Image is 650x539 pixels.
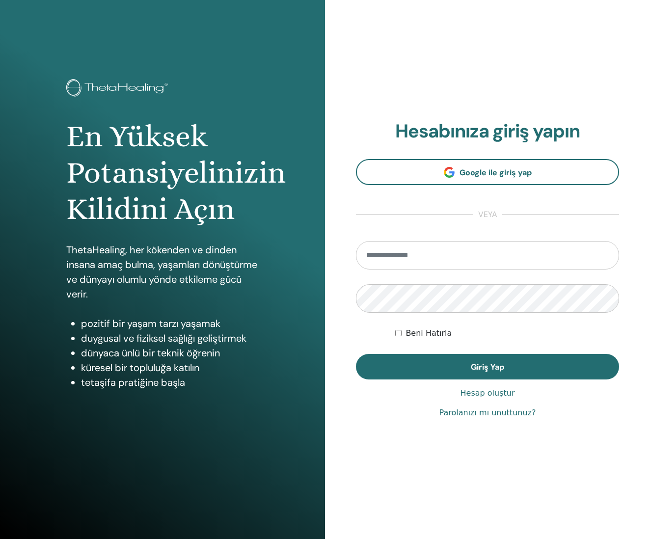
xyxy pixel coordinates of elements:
button: Giriş Yap [356,354,619,379]
li: duygusal ve fiziksel sağlığı geliştirmek [81,331,258,346]
span: Google ile giriş yap [460,167,532,178]
p: ThetaHealing, her kökenden ve dinden insana amaç bulma, yaşamları dönüştürme ve dünyayı olumlu yö... [66,243,258,301]
li: küresel bir topluluğa katılın [81,360,258,375]
li: pozitif bir yaşam tarzı yaşamak [81,316,258,331]
a: Parolanızı mı unuttunuz? [439,407,536,419]
div: Keep me authenticated indefinitely or until I manually logout [395,327,619,339]
h2: Hesabınıza giriş yapın [356,120,619,143]
a: Hesap oluştur [460,387,515,399]
label: Beni Hatırla [406,327,452,339]
h1: En Yüksek Potansiyelinizin Kilidini Açın [66,118,258,228]
li: dünyaca ünlü bir teknik öğrenin [81,346,258,360]
a: Google ile giriş yap [356,159,619,185]
li: tetaşifa pratiğine başla [81,375,258,390]
span: veya [473,209,502,220]
span: Giriş Yap [471,362,504,372]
